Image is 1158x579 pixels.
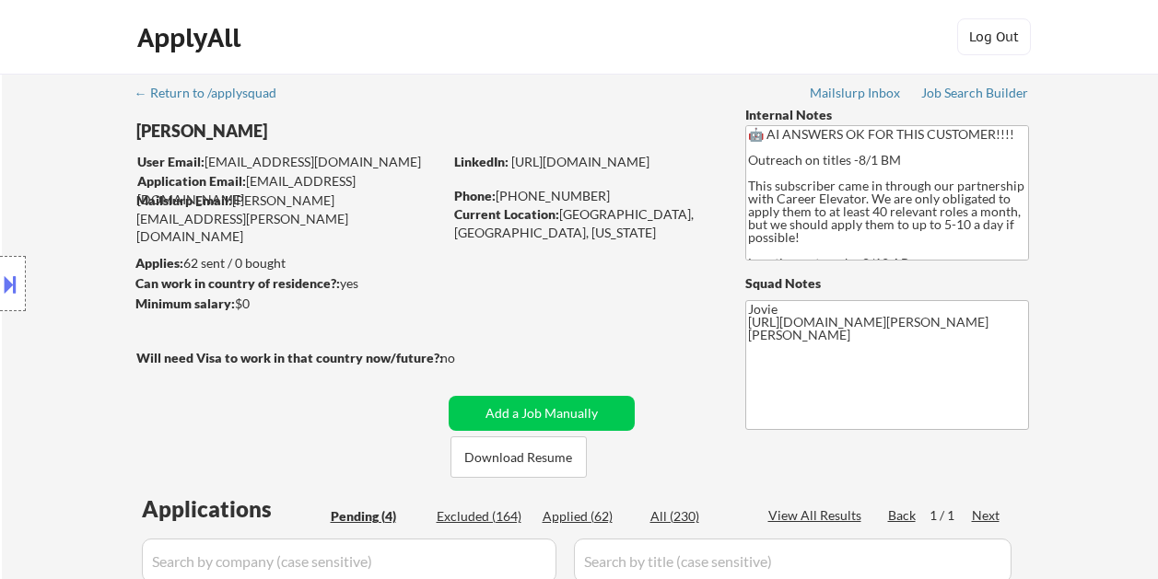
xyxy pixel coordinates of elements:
div: Back [888,506,918,525]
div: Job Search Builder [921,87,1029,99]
strong: Phone: [454,188,496,203]
div: Mailslurp Inbox [810,87,902,99]
div: ApplyAll [137,22,246,53]
div: Applied (62) [543,507,635,526]
div: Squad Notes [745,274,1029,293]
a: Job Search Builder [921,86,1029,104]
button: Download Resume [450,436,587,478]
div: View All Results [768,506,867,525]
button: Add a Job Manually [449,396,635,431]
strong: Current Location: [454,206,559,222]
a: Mailslurp Inbox [810,86,902,104]
div: Excluded (164) [437,507,529,526]
div: Internal Notes [745,106,1029,124]
a: ← Return to /applysquad [135,86,294,104]
button: Log Out [957,18,1031,55]
div: [PHONE_NUMBER] [454,187,715,205]
strong: LinkedIn: [454,154,509,169]
div: All (230) [650,507,743,526]
div: Next [972,506,1001,525]
div: Applications [142,498,324,520]
a: [URL][DOMAIN_NAME] [511,154,649,169]
div: [GEOGRAPHIC_DATA], [GEOGRAPHIC_DATA], [US_STATE] [454,205,715,241]
div: 1 / 1 [930,506,972,525]
div: no [440,349,493,367]
div: ← Return to /applysquad [135,87,294,99]
div: Pending (4) [331,507,423,526]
